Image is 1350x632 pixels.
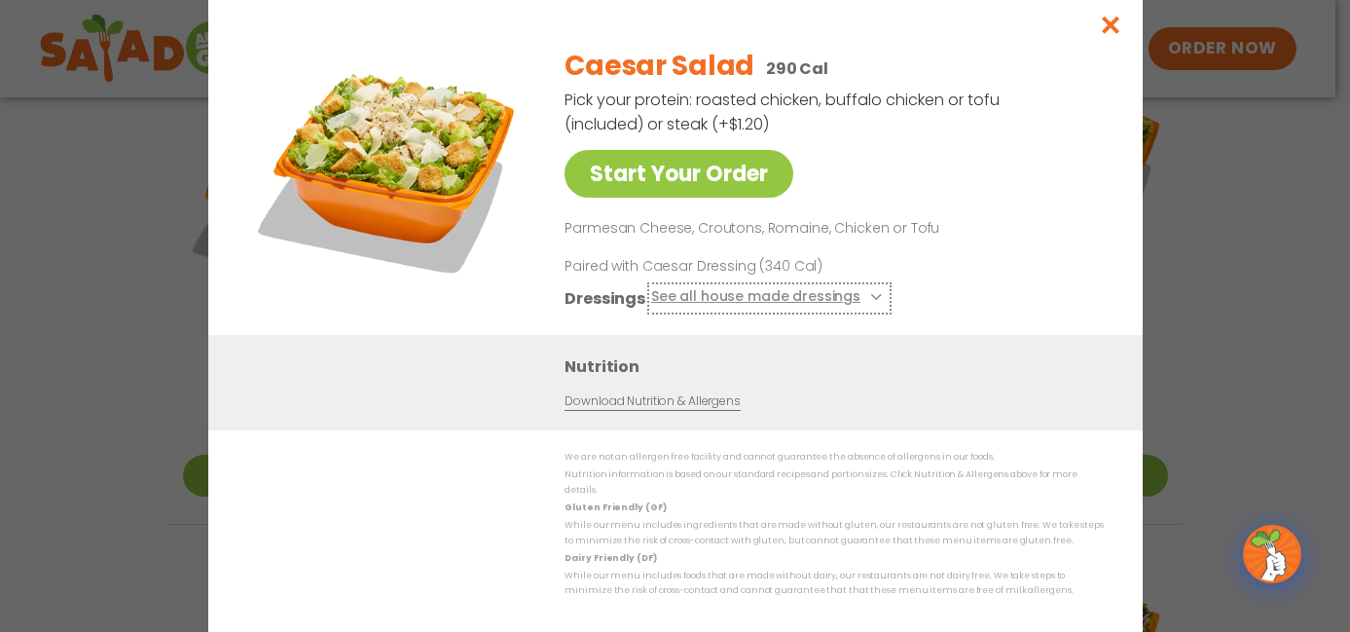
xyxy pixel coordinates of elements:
strong: Gluten Friendly (GF) [565,502,666,513]
img: wpChatIcon [1245,527,1299,581]
p: 290 Cal [766,56,828,81]
h3: Dressings [565,285,645,310]
p: Parmesan Cheese, Croutons, Romaine, Chicken or Tofu [565,217,1096,241]
a: Download Nutrition & Allergens [565,391,740,410]
p: Nutrition information is based on our standard recipes and portion sizes. Click Nutrition & Aller... [565,467,1104,498]
strong: Dairy Friendly (DF) [565,551,656,563]
p: Pick your protein: roasted chicken, buffalo chicken or tofu (included) or steak (+$1.20) [565,88,1003,136]
h2: Caesar Salad [565,46,754,87]
a: Start Your Order [565,150,793,198]
p: While our menu includes ingredients that are made without gluten, our restaurants are not gluten ... [565,518,1104,548]
img: Featured product photo for Caesar Salad [252,31,525,304]
h3: Nutrition [565,353,1113,378]
p: We are not an allergen free facility and cannot guarantee the absence of allergens in our foods. [565,450,1104,465]
button: See all house made dressings [650,285,887,310]
p: Paired with Caesar Dressing (340 Cal) [565,255,925,276]
p: While our menu includes foods that are made without dairy, our restaurants are not dairy free. We... [565,569,1104,599]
